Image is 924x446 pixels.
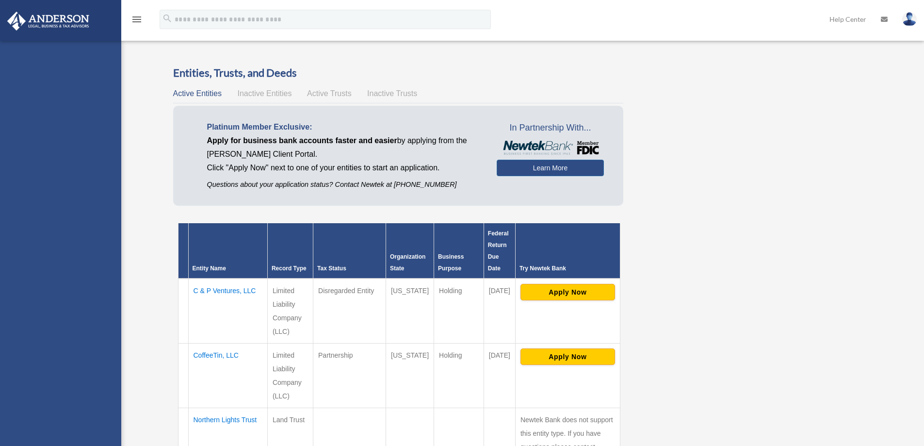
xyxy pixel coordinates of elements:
th: Record Type [267,223,313,279]
th: Business Purpose [434,223,484,279]
span: Active Entities [173,89,222,98]
td: CoffeeTin, LLC [188,343,267,408]
th: Organization State [386,223,434,279]
span: In Partnership With... [497,120,604,136]
td: C & P Ventures, LLC [188,279,267,344]
a: menu [131,17,143,25]
td: [DATE] [484,343,515,408]
i: menu [131,14,143,25]
td: Holding [434,343,484,408]
td: Limited Liability Company (LLC) [267,279,313,344]
div: Try Newtek Bank [519,263,616,274]
td: Limited Liability Company (LLC) [267,343,313,408]
p: Questions about your application status? Contact Newtek at [PHONE_NUMBER] [207,179,482,191]
th: Tax Status [313,223,386,279]
img: NewtekBankLogoSM.png [502,141,599,155]
span: Inactive Trusts [367,89,417,98]
p: by applying from the [PERSON_NAME] Client Portal. [207,134,482,161]
th: Entity Name [188,223,267,279]
button: Apply Now [520,348,615,365]
i: search [162,13,173,24]
img: User Pic [902,12,917,26]
td: Disregarded Entity [313,279,386,344]
a: Learn More [497,160,604,176]
h3: Entities, Trusts, and Deeds [173,66,624,81]
button: Apply Now [520,284,615,300]
img: Anderson Advisors Platinum Portal [4,12,92,31]
span: Active Trusts [307,89,352,98]
p: Click "Apply Now" next to one of your entities to start an application. [207,161,482,175]
td: Holding [434,279,484,344]
td: [DATE] [484,279,515,344]
p: Platinum Member Exclusive: [207,120,482,134]
span: Inactive Entities [237,89,292,98]
span: Apply for business bank accounts faster and easier [207,136,397,145]
td: [US_STATE] [386,343,434,408]
td: [US_STATE] [386,279,434,344]
th: Federal Return Due Date [484,223,515,279]
td: Partnership [313,343,386,408]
